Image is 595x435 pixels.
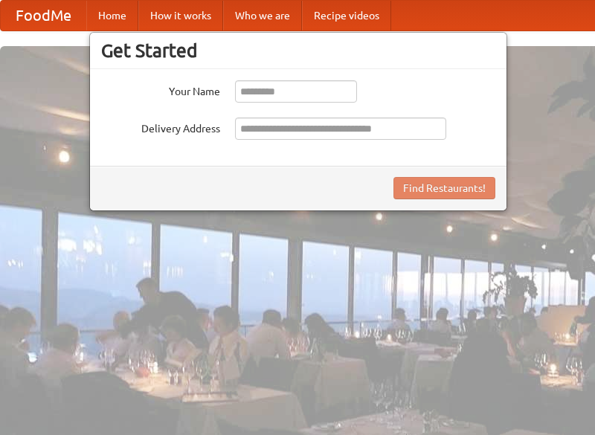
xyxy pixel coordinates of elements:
label: Your Name [101,80,220,99]
a: Who we are [223,1,302,30]
label: Delivery Address [101,117,220,136]
a: Home [86,1,138,30]
a: Recipe videos [302,1,391,30]
a: How it works [138,1,223,30]
a: FoodMe [1,1,86,30]
h3: Get Started [101,39,495,62]
button: Find Restaurants! [393,177,495,199]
